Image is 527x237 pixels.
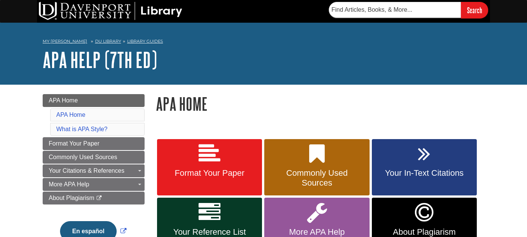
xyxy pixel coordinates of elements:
[270,168,364,188] span: Commonly Used Sources
[378,168,471,178] span: Your In-Text Citations
[461,2,488,18] input: Search
[56,126,108,132] a: What is APA Style?
[163,227,256,237] span: Your Reference List
[329,2,461,18] input: Find Articles, Books, & More...
[372,139,477,196] a: Your In-Text Citations
[43,48,157,71] a: APA Help (7th Ed)
[49,195,94,201] span: About Plagiarism
[43,164,145,177] a: Your Citations & References
[329,2,488,18] form: Searches DU Library's articles, books, and more
[264,139,369,196] a: Commonly Used Sources
[58,228,128,234] a: Link opens in new window
[43,137,145,150] a: Format Your Paper
[49,167,124,174] span: Your Citations & References
[43,151,145,164] a: Commonly Used Sources
[156,94,484,113] h1: APA Home
[96,196,102,201] i: This link opens in a new window
[49,154,117,160] span: Commonly Used Sources
[49,97,78,104] span: APA Home
[43,192,145,204] a: About Plagiarism
[56,112,85,118] a: APA Home
[95,39,121,44] a: DU Library
[49,181,89,187] span: More APA Help
[43,36,484,48] nav: breadcrumb
[43,94,145,107] a: APA Home
[157,139,262,196] a: Format Your Paper
[43,178,145,191] a: More APA Help
[49,140,99,147] span: Format Your Paper
[43,38,87,45] a: My [PERSON_NAME]
[39,2,182,20] img: DU Library
[163,168,256,178] span: Format Your Paper
[270,227,364,237] span: More APA Help
[378,227,471,237] span: About Plagiarism
[127,39,163,44] a: Library Guides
